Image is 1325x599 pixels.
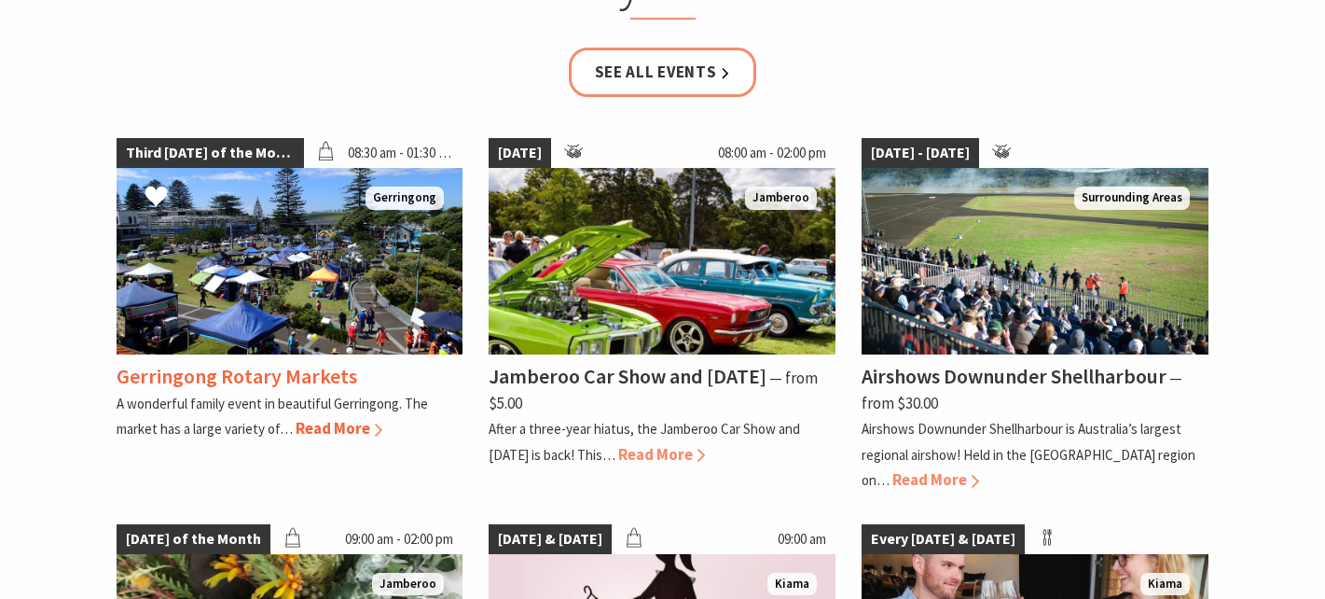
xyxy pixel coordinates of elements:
[862,168,1208,355] img: Grandstand crowd enjoying the close view of the display and mountains
[117,363,357,389] h4: Gerringong Rotary Markets
[296,418,382,439] span: Read More
[862,138,979,168] span: [DATE] - [DATE]
[117,168,463,355] img: Christmas Market and Street Parade
[569,48,757,97] a: See all Events
[336,524,462,554] span: 09:00 am - 02:00 pm
[489,420,800,463] p: After a three-year hiatus, the Jamberoo Car Show and [DATE] is back! This…
[117,138,463,493] a: Third [DATE] of the Month 08:30 am - 01:30 pm Christmas Market and Street Parade Gerringong Gerri...
[117,138,304,168] span: Third [DATE] of the Month
[892,469,979,490] span: Read More
[489,524,612,554] span: [DATE] & [DATE]
[126,166,186,230] button: Click to Favourite Gerringong Rotary Markets
[372,573,444,596] span: Jamberoo
[768,524,835,554] span: 09:00 am
[489,138,551,168] span: [DATE]
[117,395,428,438] p: A wonderful family event in beautiful Gerringong. The market has a large variety of…
[338,138,462,168] span: 08:30 am - 01:30 pm
[117,524,270,554] span: [DATE] of the Month
[709,138,835,168] span: 08:00 am - 02:00 pm
[862,138,1208,493] a: [DATE] - [DATE] Grandstand crowd enjoying the close view of the display and mountains Surrounding...
[767,573,817,596] span: Kiama
[862,363,1166,389] h4: Airshows Downunder Shellharbour
[862,524,1025,554] span: Every [DATE] & [DATE]
[489,138,835,493] a: [DATE] 08:00 am - 02:00 pm Jamberoo Car Show Jamberoo Jamberoo Car Show and [DATE] ⁠— from $5.00 ...
[618,444,705,465] span: Read More
[1074,187,1190,210] span: Surrounding Areas
[489,363,766,389] h4: Jamberoo Car Show and [DATE]
[1140,573,1190,596] span: Kiama
[862,420,1195,488] p: Airshows Downunder Shellharbour is Australia’s largest regional airshow! Held in the [GEOGRAPHIC_...
[366,187,444,210] span: Gerringong
[489,168,835,355] img: Jamberoo Car Show
[745,187,817,210] span: Jamberoo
